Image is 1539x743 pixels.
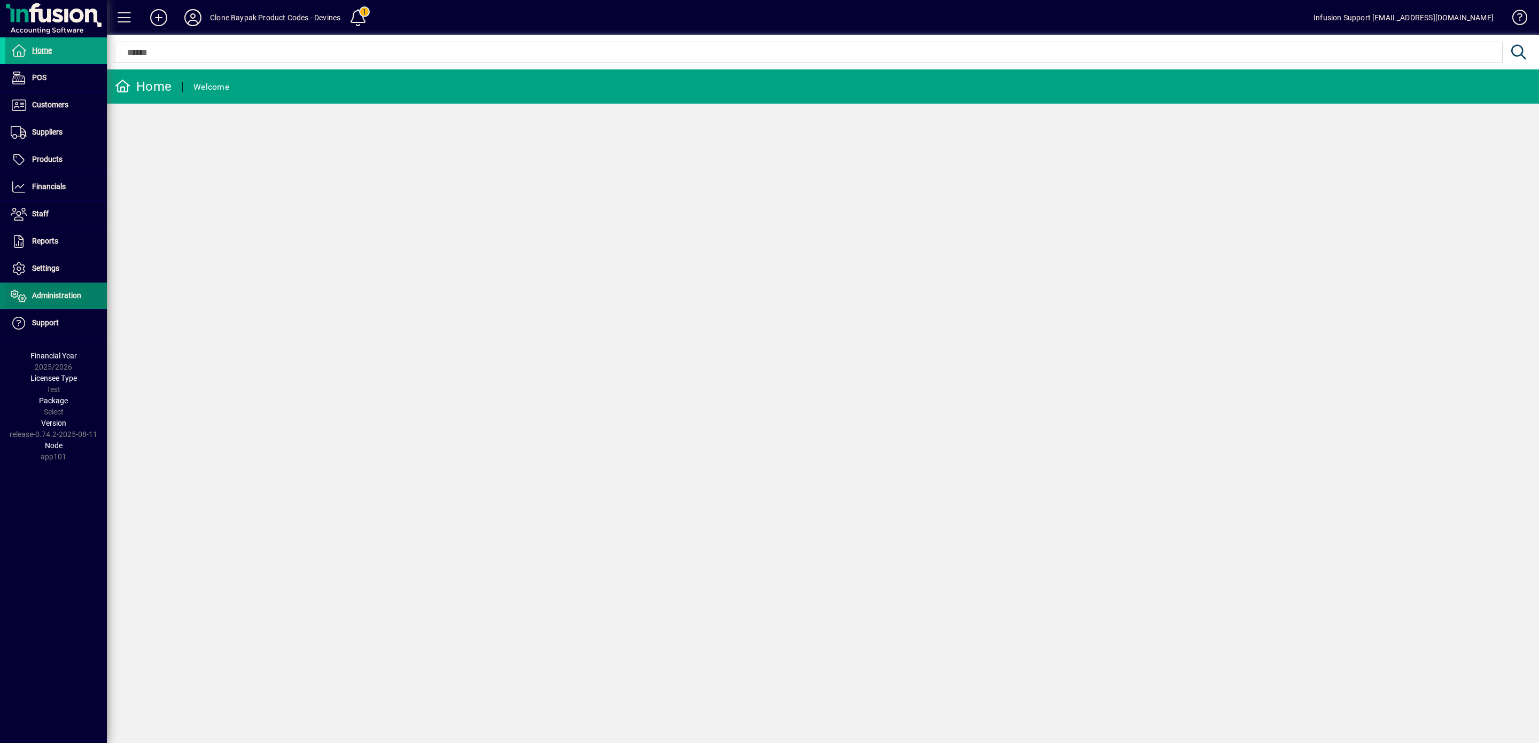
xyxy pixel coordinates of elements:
span: Administration [32,291,81,300]
span: Settings [32,264,59,272]
span: Home [32,46,52,54]
a: Support [5,310,107,337]
a: Financials [5,174,107,200]
div: Home [115,78,172,95]
span: POS [32,73,46,82]
span: Licensee Type [30,374,77,382]
button: Add [142,8,176,27]
span: Reports [32,237,58,245]
button: Profile [176,8,210,27]
span: Financial Year [30,351,77,360]
a: Suppliers [5,119,107,146]
span: Customers [32,100,68,109]
span: Node [45,441,63,450]
a: Customers [5,92,107,119]
a: Products [5,146,107,173]
a: Settings [5,255,107,282]
a: Reports [5,228,107,255]
a: Staff [5,201,107,228]
span: Package [39,396,68,405]
div: Clone Baypak Product Codes - Devines [210,9,340,26]
a: Administration [5,283,107,309]
span: Version [41,419,66,427]
span: Financials [32,182,66,191]
span: Suppliers [32,128,63,136]
span: Support [32,318,59,327]
div: Infusion Support [EMAIL_ADDRESS][DOMAIN_NAME] [1313,9,1494,26]
span: Products [32,155,63,163]
div: Welcome [193,79,229,96]
span: Staff [32,209,49,218]
a: POS [5,65,107,91]
a: Knowledge Base [1504,2,1526,37]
